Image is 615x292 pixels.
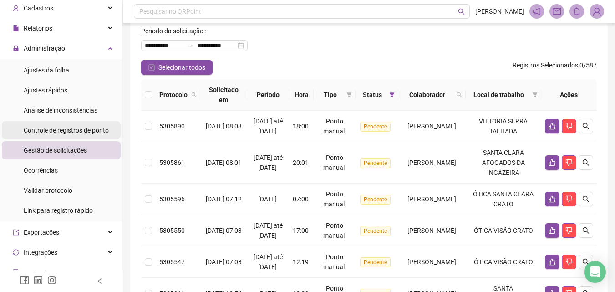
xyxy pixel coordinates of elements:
span: Pendente [360,158,391,168]
span: Local de trabalho [469,90,529,100]
span: user-add [13,5,19,11]
span: filter [389,92,395,97]
span: Ocorrências [24,167,58,174]
span: Registros Selecionados [513,61,578,69]
span: 5305550 [159,227,185,234]
span: search [582,227,590,234]
span: [DATE] 08:03 [206,123,242,130]
span: Exportações [24,229,59,236]
span: left [97,278,103,284]
span: [PERSON_NAME] [407,258,456,266]
span: like [549,159,556,166]
span: Link para registro rápido [24,207,93,214]
span: [PERSON_NAME] [407,195,456,203]
span: [DATE] 08:01 [206,159,242,166]
span: [DATE] [258,195,277,203]
span: Aceite de uso [24,269,61,276]
span: search [455,88,464,102]
span: Análise de inconsistências [24,107,97,114]
span: file [13,25,19,31]
span: instagram [47,276,56,285]
span: search [582,195,590,203]
td: VITTÓRIA SERRA TALHADA [466,111,541,142]
span: Tipo [317,90,343,100]
span: lock [13,45,19,51]
span: [DATE] até [DATE] [254,253,283,271]
span: Pendente [360,122,391,132]
span: filter [532,92,538,97]
span: bell [573,7,581,15]
span: Ponto manual [323,253,345,271]
span: facebook [20,276,29,285]
img: 75405 [590,5,604,18]
span: Protocolo [159,90,188,100]
td: ÓTICA SANTA CLARA CRATO [466,184,541,215]
div: Ações [545,90,593,100]
button: Selecionar todos [141,60,213,75]
span: Ajustes da folha [24,67,69,74]
label: Período da solicitação [141,24,209,38]
span: notification [533,7,541,15]
td: ÓTICA VISÃO CRATO [466,215,541,246]
span: to [187,42,194,49]
span: [DATE] até [DATE] [254,222,283,239]
span: [DATE] 07:12 [206,195,242,203]
span: Validar protocolo [24,187,72,194]
span: [DATE] 07:03 [206,258,242,266]
span: search [582,258,590,266]
span: : 0 / 587 [513,60,597,75]
td: SANTA CLARA AFOGADOS DA INGAZEIRA [466,142,541,184]
span: mail [553,7,561,15]
span: dislike [565,195,573,203]
span: like [549,123,556,130]
span: dislike [565,159,573,166]
span: 20:01 [293,159,309,166]
span: Gestão de solicitações [24,147,87,154]
span: search [457,92,462,97]
span: dislike [565,123,573,130]
span: 5305596 [159,195,185,203]
span: Integrações [24,249,57,256]
span: filter [346,92,352,97]
span: filter [345,88,354,102]
td: ÓTICA VISÃO CRATO [466,246,541,278]
span: 18:00 [293,123,309,130]
span: [PERSON_NAME] [475,6,524,16]
span: Selecionar todos [158,62,205,72]
span: Controle de registros de ponto [24,127,109,134]
span: like [549,195,556,203]
span: filter [387,88,396,102]
span: Pendente [360,226,391,236]
span: Pendente [360,195,391,205]
span: [DATE] 07:03 [206,227,242,234]
span: Pendente [360,257,391,267]
span: 12:19 [293,258,309,266]
span: Ponto manual [323,222,345,239]
span: [PERSON_NAME] [407,227,456,234]
span: Ponto manual [323,154,345,171]
span: like [549,258,556,266]
span: like [549,227,556,234]
span: search [189,88,198,102]
span: search [582,159,590,166]
span: 5305547 [159,258,185,266]
span: Ajustes rápidos [24,87,67,94]
span: Cadastros [24,5,53,12]
th: Solicitado em [200,79,247,111]
span: filter [530,88,539,102]
div: Open Intercom Messenger [584,261,606,283]
span: Colaborador [402,90,452,100]
span: 5305861 [159,159,185,166]
span: dislike [565,227,573,234]
span: [DATE] até [DATE] [254,118,283,135]
span: Relatórios [24,25,52,32]
span: search [582,123,590,130]
span: [PERSON_NAME] [407,159,456,166]
span: search [458,8,465,15]
span: [DATE] até [DATE] [254,154,283,171]
span: linkedin [34,276,43,285]
span: 17:00 [293,227,309,234]
span: dislike [565,258,573,266]
span: Ponto manual [323,118,345,135]
span: export [13,229,19,236]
